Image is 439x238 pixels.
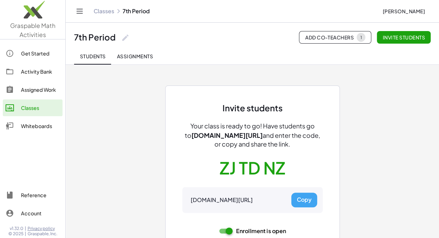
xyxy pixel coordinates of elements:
[377,31,431,44] button: Invite students
[291,193,317,207] button: Copy
[21,85,60,94] div: Assigned Work
[382,8,425,14] span: [PERSON_NAME]
[3,63,63,80] a: Activity Bank
[3,187,63,203] a: Reference
[10,22,56,38] span: Graspable Math Activities
[220,157,285,179] button: ZJ TD NZ
[21,191,60,199] div: Reference
[74,6,85,17] button: Toggle navigation
[8,231,23,237] span: © 2025
[21,209,60,217] div: Account
[74,32,116,43] div: 7th Period
[80,53,105,59] span: Students
[21,67,60,76] div: Activity Bank
[3,45,63,62] a: Get Started
[10,226,23,231] span: v1.32.0
[299,31,371,44] button: Add Co-Teachers1
[214,131,320,148] span: and enter the code, or copy and share the link.
[25,226,26,231] span: |
[117,53,153,59] span: Assignments
[191,131,263,139] span: [DOMAIN_NAME][URL]
[3,205,63,222] a: Account
[382,34,425,40] span: Invite students
[3,118,63,134] a: Whiteboards
[191,196,253,204] div: [DOMAIN_NAME][URL]
[305,33,365,42] span: Add Co-Teachers
[360,35,362,40] div: 1
[28,231,57,237] span: Graspable, Inc.
[94,8,114,15] a: Classes
[25,231,26,237] span: |
[21,122,60,130] div: Whiteboards
[28,226,57,231] a: Privacy policy
[377,5,431,17] button: [PERSON_NAME]
[21,49,60,58] div: Get Started
[3,99,63,116] a: Classes
[222,103,283,113] div: Invite students
[21,104,60,112] div: Classes
[185,122,315,139] span: Your class is ready to go! Have students go to
[3,81,63,98] a: Assigned Work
